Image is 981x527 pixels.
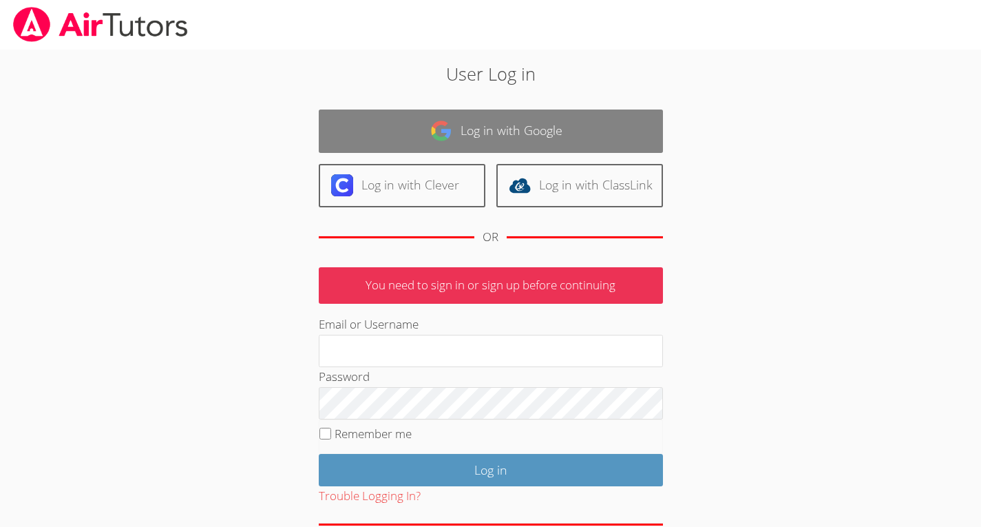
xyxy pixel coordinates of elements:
[430,120,452,142] img: google-logo-50288ca7cdecda66e5e0955fdab243c47b7ad437acaf1139b6f446037453330a.svg
[331,174,353,196] img: clever-logo-6eab21bc6e7a338710f1a6ff85c0baf02591cd810cc4098c63d3a4b26e2feb20.svg
[319,369,370,384] label: Password
[483,227,498,247] div: OR
[509,174,531,196] img: classlink-logo-d6bb404cc1216ec64c9a2012d9dc4662098be43eaf13dc465df04b49fa7ab582.svg
[496,164,663,207] a: Log in with ClassLink
[319,316,419,332] label: Email or Username
[226,61,756,87] h2: User Log in
[319,267,663,304] p: You need to sign in or sign up before continuing
[319,110,663,153] a: Log in with Google
[319,164,485,207] a: Log in with Clever
[319,486,421,506] button: Trouble Logging In?
[319,454,663,486] input: Log in
[335,426,412,442] label: Remember me
[12,7,189,42] img: airtutors_banner-c4298cdbf04f3fff15de1276eac7730deb9818008684d7c2e4769d2f7ddbe033.png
